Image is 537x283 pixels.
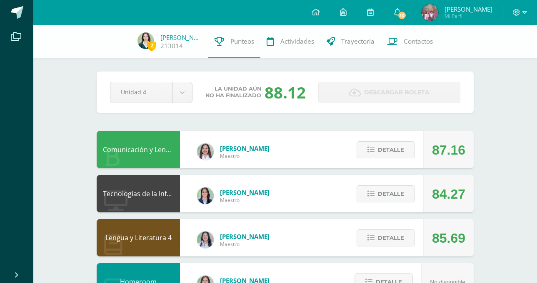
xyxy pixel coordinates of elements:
div: 87.16 [432,131,465,169]
a: 213014 [160,42,183,50]
span: Detalle [378,230,404,246]
span: Trayectoria [341,37,375,46]
button: Detalle [357,141,415,158]
a: Actividades [260,25,320,58]
div: Lengua y Literatura 4 [97,219,180,256]
a: Trayectoria [320,25,381,58]
div: 84.27 [432,175,465,213]
a: [PERSON_NAME] [160,33,202,42]
div: 85.69 [432,219,465,257]
img: 6cc98f2282567af98d954e4206a18671.png [137,32,154,49]
span: Detalle [378,142,404,157]
span: Maestro [220,197,270,204]
img: 7489ccb779e23ff9f2c3e89c21f82ed0.png [197,187,214,204]
span: [PERSON_NAME] [220,188,270,197]
div: Comunicación y Lenguaje L3 Inglés 4 [97,131,180,168]
div: Tecnologías de la Información y la Comunicación 4 [97,175,180,212]
span: [PERSON_NAME] [220,232,270,241]
a: Contactos [381,25,439,58]
span: Maestro [220,241,270,248]
span: Punteos [230,37,254,46]
div: 88.12 [265,81,306,103]
img: df6a3bad71d85cf97c4a6d1acf904499.png [197,231,214,248]
button: Detalle [357,185,415,202]
span: Descargar boleta [364,82,430,103]
span: La unidad aún no ha finalizado [205,86,261,99]
a: Unidad 4 [110,82,192,103]
span: Unidad 4 [121,82,162,102]
span: [PERSON_NAME] [220,144,270,153]
span: Mi Perfil [445,12,492,20]
span: Detalle [378,186,404,202]
img: acecb51a315cac2de2e3deefdb732c9f.png [197,143,214,160]
span: Actividades [280,37,314,46]
span: Maestro [220,153,270,160]
span: [PERSON_NAME] [445,5,492,13]
span: 2 [147,40,156,51]
span: 10 [397,11,407,20]
img: 220c076b6306047aa4ad45b7e8690726.png [422,4,438,21]
a: Punteos [208,25,260,58]
button: Detalle [357,229,415,246]
span: Contactos [404,37,433,46]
